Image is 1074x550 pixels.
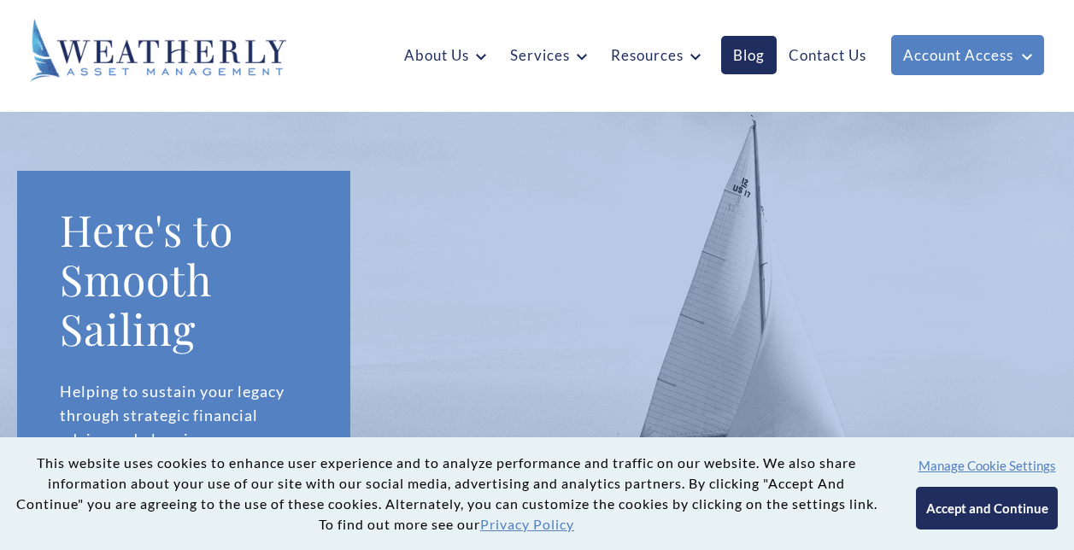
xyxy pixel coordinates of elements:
p: Helping to sustain your legacy through strategic financial advice and planning [60,379,308,451]
a: Services [498,36,599,74]
button: Manage Cookie Settings [918,458,1056,473]
button: Accept and Continue [916,487,1057,530]
a: Resources [599,36,713,74]
img: Weatherly [30,19,286,82]
a: Privacy Policy [480,516,574,532]
h1: Here's to Smooth Sailing [60,205,308,354]
a: Blog [721,36,777,74]
a: Account Access [891,35,1044,75]
a: About Us [392,36,498,74]
p: This website uses cookies to enhance user experience and to analyze performance and traffic on ou... [14,453,879,535]
a: Contact Us [777,36,878,74]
